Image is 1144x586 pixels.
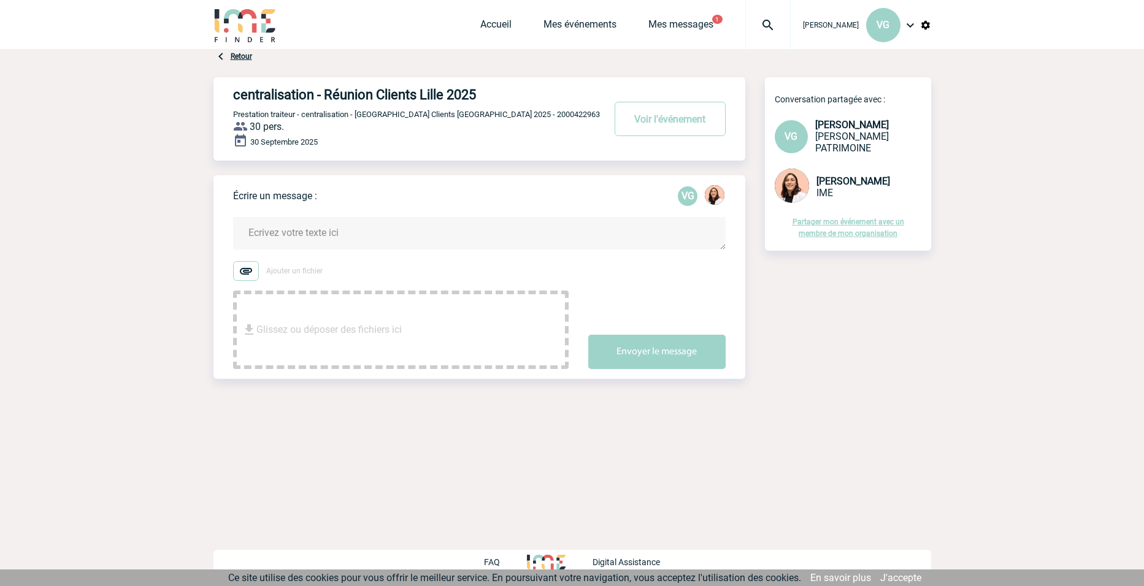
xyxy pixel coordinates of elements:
[775,169,809,203] img: 129834-0.png
[213,7,277,42] img: IME-Finder
[815,131,889,154] span: [PERSON_NAME] PATRIMOINE
[250,121,284,132] span: 30 pers.
[705,185,724,207] div: Melissa NOBLET
[877,19,889,31] span: VG
[233,110,600,119] span: Prestation traiteur - centralisation - [GEOGRAPHIC_DATA] Clients [GEOGRAPHIC_DATA] 2025 - 2000422963
[228,572,801,584] span: Ce site utilise des cookies pour vous offrir le meilleur service. En poursuivant votre navigation...
[803,21,859,29] span: [PERSON_NAME]
[816,175,890,187] span: [PERSON_NAME]
[712,15,723,24] button: 1
[242,322,256,337] img: file_download.svg
[648,18,713,36] a: Mes messages
[231,52,252,61] a: Retour
[775,94,931,104] p: Conversation partagée avec :
[880,572,921,584] a: J'accepte
[785,131,797,142] span: VG
[250,137,318,146] span: 30 Septembre 2025
[527,555,565,569] img: http://www.idealmeetingsevents.fr/
[266,267,323,275] span: Ajouter un fichier
[816,187,833,199] span: IME
[256,299,402,360] span: Glissez ou déposer des fichiers ici
[705,185,724,205] img: 129834-0.png
[678,186,697,206] p: VG
[233,87,567,102] h4: centralisation - Réunion Clients Lille 2025
[484,557,500,567] p: FAQ
[233,190,317,202] p: Écrire un message :
[593,557,660,567] p: Digital Assistance
[588,335,726,369] button: Envoyer le message
[543,18,616,36] a: Mes événements
[480,18,512,36] a: Accueil
[484,555,527,567] a: FAQ
[678,186,697,206] div: Virginie GOULLIANNE
[793,218,904,238] a: Partager mon événement avec un membre de mon organisation
[815,119,889,131] span: [PERSON_NAME]
[810,572,871,584] a: En savoir plus
[615,102,726,136] button: Voir l'événement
